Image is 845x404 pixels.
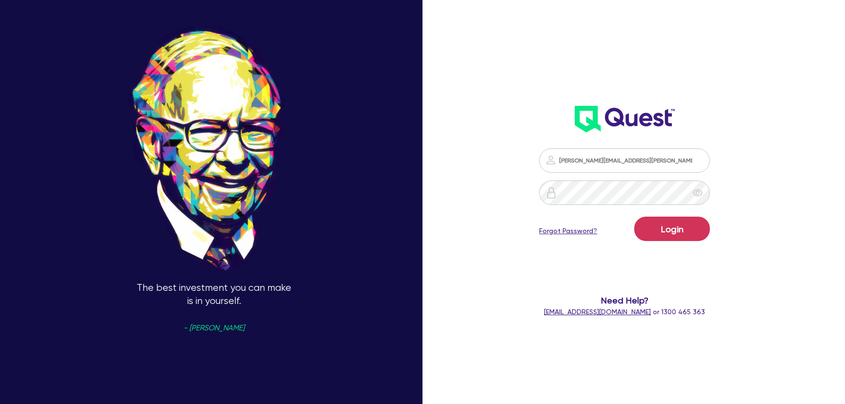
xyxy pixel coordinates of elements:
span: Need Help? [513,294,736,307]
img: wH2k97JdezQIQAAAABJRU5ErkJggg== [575,106,675,132]
button: Login [634,217,710,241]
img: icon-password [545,187,557,199]
img: icon-password [545,154,557,166]
span: eye [693,188,703,198]
span: or 1300 465 363 [544,308,705,316]
input: Email address [539,148,710,173]
a: [EMAIL_ADDRESS][DOMAIN_NAME] [544,308,651,316]
span: - [PERSON_NAME] [183,324,244,332]
a: Forgot Password? [539,226,597,236]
